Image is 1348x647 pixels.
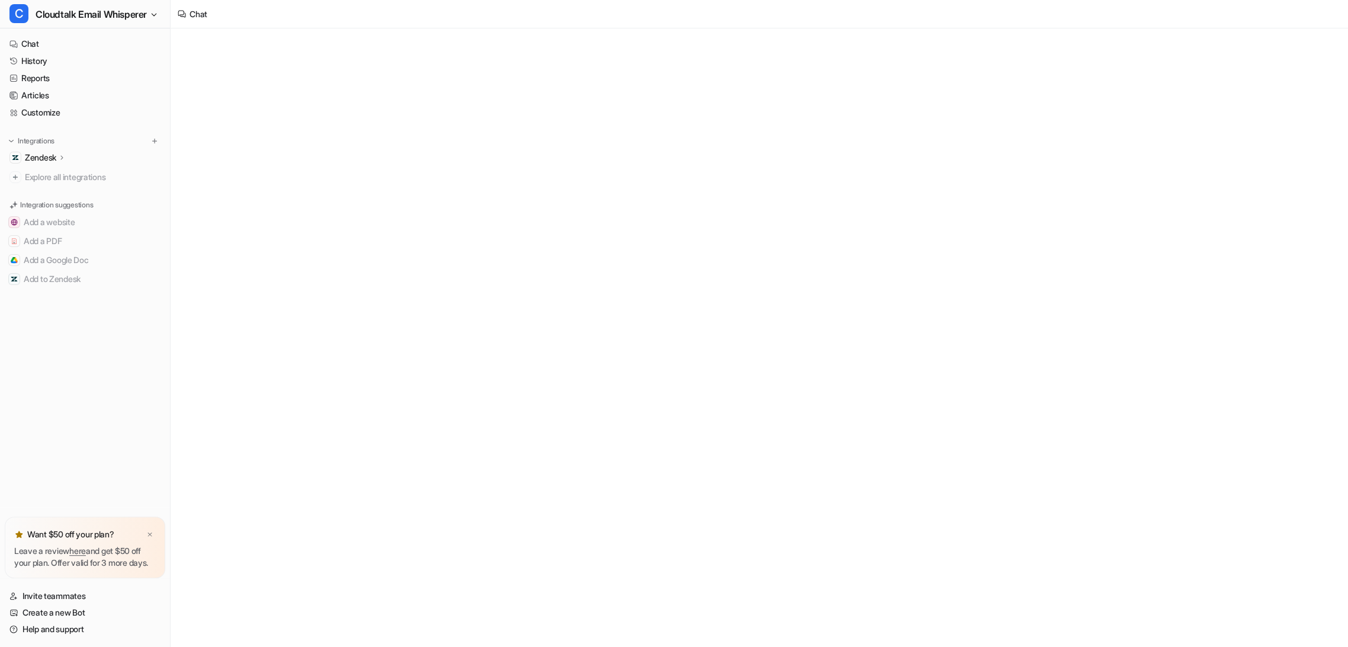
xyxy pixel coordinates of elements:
[11,257,18,264] img: Add a Google Doc
[190,8,207,20] div: Chat
[5,87,165,104] a: Articles
[5,104,165,121] a: Customize
[5,36,165,52] a: Chat
[25,168,161,187] span: Explore all integrations
[69,546,86,556] a: here
[150,137,159,145] img: menu_add.svg
[5,213,165,232] button: Add a websiteAdd a website
[5,251,165,270] button: Add a Google DocAdd a Google Doc
[18,136,54,146] p: Integrations
[14,545,156,569] p: Leave a review and get $50 off your plan. Offer valid for 3 more days.
[146,531,153,539] img: x
[5,70,165,87] a: Reports
[14,530,24,539] img: star
[20,200,93,210] p: Integration suggestions
[5,232,165,251] button: Add a PDFAdd a PDF
[5,621,165,638] a: Help and support
[7,137,15,145] img: expand menu
[11,276,18,283] img: Add to Zendesk
[27,529,114,540] p: Want $50 off your plan?
[5,135,58,147] button: Integrations
[5,270,165,289] button: Add to ZendeskAdd to Zendesk
[5,604,165,621] a: Create a new Bot
[11,238,18,245] img: Add a PDF
[12,154,19,161] img: Zendesk
[25,152,56,164] p: Zendesk
[9,4,28,23] span: C
[36,6,147,23] span: Cloudtalk Email Whisperer
[11,219,18,226] img: Add a website
[5,169,165,185] a: Explore all integrations
[5,53,165,69] a: History
[5,588,165,604] a: Invite teammates
[9,171,21,183] img: explore all integrations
